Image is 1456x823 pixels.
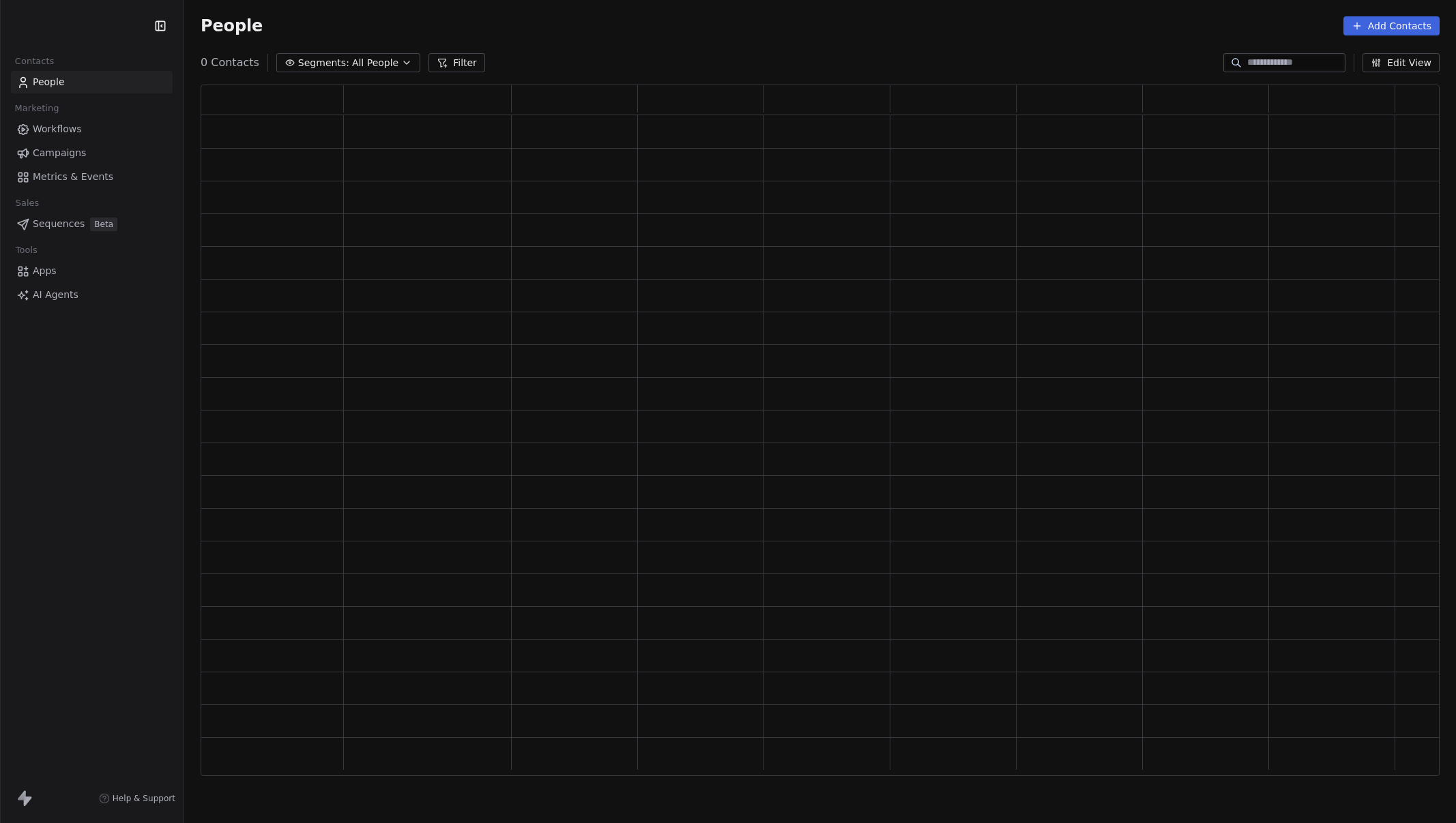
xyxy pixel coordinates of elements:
[99,793,175,804] a: Help & Support
[298,56,349,70] span: Segments:
[113,793,175,804] span: Help & Support
[33,170,113,184] span: Metrics & Events
[33,217,85,231] span: Sequences
[33,146,86,160] span: Campaigns
[9,98,65,119] span: Marketing
[10,240,43,260] span: Tools
[11,166,173,188] a: Metrics & Events
[33,264,57,278] span: Apps
[33,75,65,89] span: People
[1343,16,1440,35] button: Add Contacts
[11,213,173,235] a: SequencesBeta
[201,55,259,71] span: 0 Contacts
[201,16,263,36] span: People
[352,56,398,70] span: All People
[11,71,173,93] a: People
[90,218,117,231] span: Beta
[11,284,173,306] a: AI Agents
[33,122,82,136] span: Workflows
[9,51,60,72] span: Contacts
[1363,53,1440,72] button: Edit View
[10,193,45,213] span: Sales
[11,142,173,164] a: Campaigns
[33,288,78,302] span: AI Agents
[11,118,173,140] a: Workflows
[428,53,485,72] button: Filter
[11,260,173,282] a: Apps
